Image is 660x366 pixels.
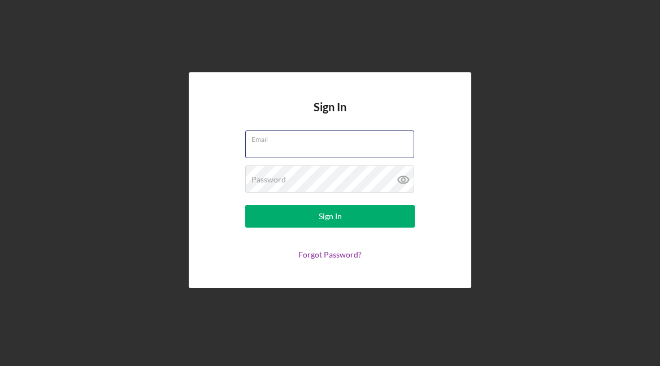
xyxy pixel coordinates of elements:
h4: Sign In [314,101,346,130]
label: Password [251,175,286,184]
a: Forgot Password? [298,250,362,259]
button: Sign In [245,205,415,228]
label: Email [251,131,414,143]
div: Sign In [319,205,342,228]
